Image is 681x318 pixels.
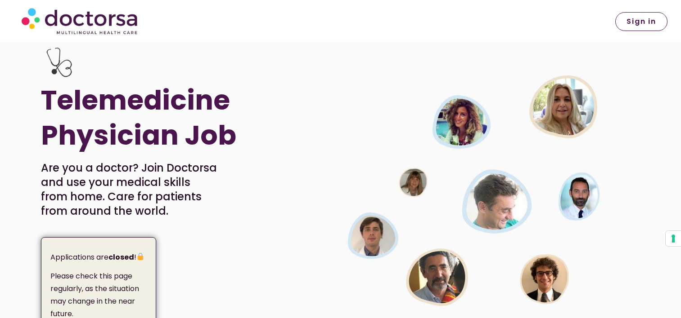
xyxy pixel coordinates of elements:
img: 🔒 [137,253,144,260]
p: Are you a doctor? Join Doctorsa and use your medical skills from home. Care for patients from aro... [41,161,218,218]
h1: Telemedicine Physician Job [41,83,283,153]
a: Sign in [615,12,667,31]
button: Your consent preferences for tracking technologies [666,231,681,246]
p: Applications are ! [50,251,149,264]
span: Sign in [627,18,656,25]
strong: closed [108,252,134,262]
